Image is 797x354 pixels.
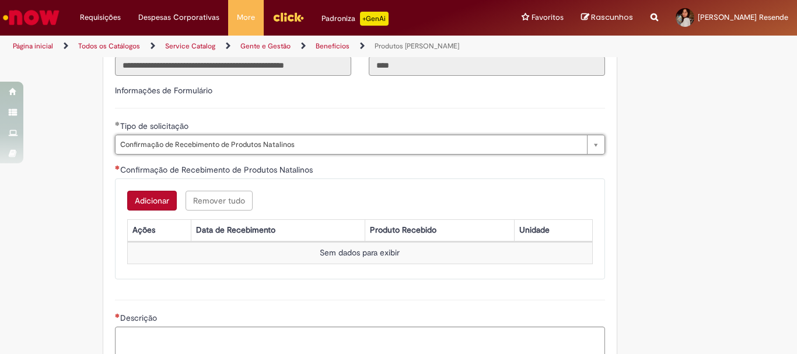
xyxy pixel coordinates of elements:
[115,56,351,76] input: Título
[1,6,61,29] img: ServiceNow
[78,41,140,51] a: Todos os Catálogos
[272,8,304,26] img: click_logo_yellow_360x200.png
[120,135,581,154] span: Confirmação de Recebimento de Produtos Natalinos
[365,219,514,241] th: Produto Recebido
[115,85,212,96] label: Informações de Formulário
[591,12,633,23] span: Rascunhos
[514,219,592,241] th: Unidade
[321,12,389,26] div: Padroniza
[9,36,523,57] ul: Trilhas de página
[80,12,121,23] span: Requisições
[316,41,349,51] a: Benefícios
[581,12,633,23] a: Rascunhos
[127,219,191,241] th: Ações
[127,242,592,264] td: Sem dados para exibir
[127,191,177,211] button: Add a row for Confirmação de Recebimento de Produtos Natalinos
[532,12,564,23] span: Favoritos
[115,165,120,170] span: Necessários
[120,164,315,175] span: Confirmação de Recebimento de Produtos Natalinos
[138,12,219,23] span: Despesas Corporativas
[165,41,215,51] a: Service Catalog
[13,41,53,51] a: Página inicial
[120,313,159,323] span: Descrição
[115,313,120,318] span: Necessários
[120,121,191,131] span: Tipo de solicitação
[191,219,365,241] th: Data de Recebimento
[115,121,120,126] span: Obrigatório Preenchido
[369,56,605,76] input: Código da Unidade
[375,41,459,51] a: Produtos [PERSON_NAME]
[237,12,255,23] span: More
[360,12,389,26] p: +GenAi
[698,12,788,22] span: [PERSON_NAME] Resende
[240,41,291,51] a: Gente e Gestão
